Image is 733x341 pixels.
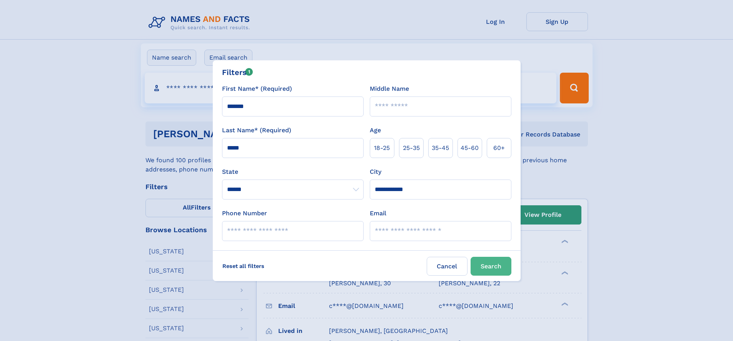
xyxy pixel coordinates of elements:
[432,143,449,153] span: 35‑45
[222,67,253,78] div: Filters
[370,209,386,218] label: Email
[493,143,505,153] span: 60+
[403,143,420,153] span: 25‑35
[222,209,267,218] label: Phone Number
[217,257,269,275] label: Reset all filters
[461,143,479,153] span: 45‑60
[222,84,292,93] label: First Name* (Required)
[370,167,381,176] label: City
[370,84,409,93] label: Middle Name
[374,143,390,153] span: 18‑25
[471,257,511,276] button: Search
[370,126,381,135] label: Age
[222,167,364,176] label: State
[222,126,291,135] label: Last Name* (Required)
[427,257,468,276] label: Cancel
